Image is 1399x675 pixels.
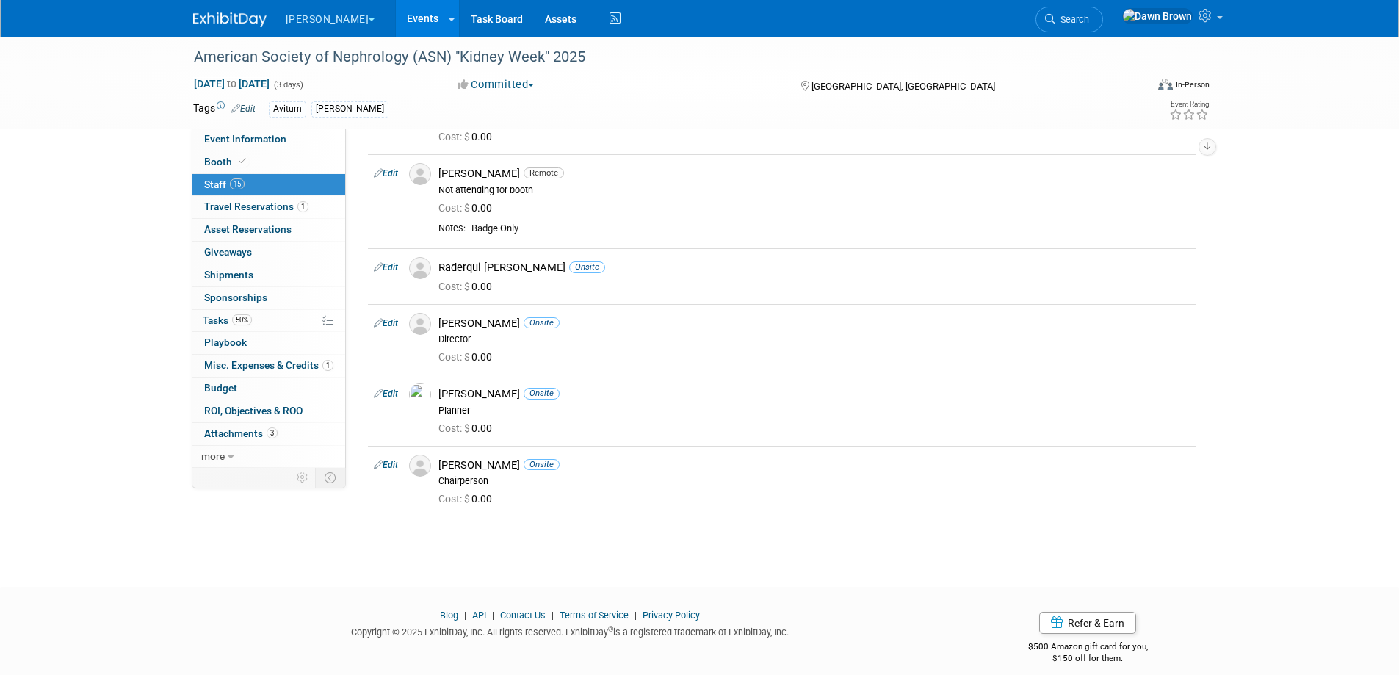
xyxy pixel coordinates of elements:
span: 1 [322,360,333,371]
span: to [225,78,239,90]
img: Dawn Brown [1122,8,1193,24]
a: Edit [374,318,398,328]
sup: ® [608,625,613,633]
span: | [460,610,470,621]
span: 0.00 [438,131,498,142]
div: Not attending for booth [438,184,1190,196]
a: Sponsorships [192,287,345,309]
a: Playbook [192,332,345,354]
span: [GEOGRAPHIC_DATA], [GEOGRAPHIC_DATA] [811,81,995,92]
a: Edit [374,460,398,470]
div: Notes: [438,223,466,234]
span: Shipments [204,269,253,281]
span: Onsite [524,459,560,470]
a: Terms of Service [560,610,629,621]
span: Attachments [204,427,278,439]
a: Attachments3 [192,423,345,445]
a: Giveaways [192,242,345,264]
div: $500 Amazon gift card for you, [969,631,1207,665]
span: Cost: $ [438,351,471,363]
div: [PERSON_NAME] [438,167,1190,181]
img: Associate-Profile-5.png [409,163,431,185]
a: Privacy Policy [643,610,700,621]
a: Edit [231,104,256,114]
td: Toggle Event Tabs [315,468,345,487]
div: American Society of Nephrology (ASN) "Kidney Week" 2025 [189,44,1124,71]
a: Staff15 [192,174,345,196]
span: | [488,610,498,621]
span: 0.00 [438,202,498,214]
a: Tasks50% [192,310,345,332]
td: Tags [193,101,256,118]
a: Refer & Earn [1039,612,1136,634]
a: Misc. Expenses & Credits1 [192,355,345,377]
a: Travel Reservations1 [192,196,345,218]
a: Edit [374,168,398,178]
span: Cost: $ [438,281,471,292]
a: Blog [440,610,458,621]
img: Associate-Profile-5.png [409,455,431,477]
span: Search [1055,14,1089,25]
div: Chairperson [438,475,1190,487]
a: more [192,446,345,468]
a: API [472,610,486,621]
i: Booth reservation complete [239,157,246,165]
span: Cost: $ [438,131,471,142]
span: 0.00 [438,493,498,505]
a: ROI, Objectives & ROO [192,400,345,422]
a: Booth [192,151,345,173]
div: Event Rating [1169,101,1209,108]
span: [DATE] [DATE] [193,77,270,90]
a: Shipments [192,264,345,286]
span: 1 [297,201,308,212]
td: Personalize Event Tab Strip [290,468,316,487]
a: Contact Us [500,610,546,621]
div: Avitum [269,101,306,117]
span: Booth [204,156,249,167]
span: Onsite [524,317,560,328]
span: Misc. Expenses & Credits [204,359,333,371]
a: Edit [374,262,398,272]
span: (3 days) [272,80,303,90]
img: Associate-Profile-5.png [409,257,431,279]
span: Staff [204,178,245,190]
span: | [631,610,640,621]
span: 0.00 [438,422,498,434]
span: 3 [267,427,278,438]
a: Search [1035,7,1103,32]
a: Edit [374,389,398,399]
span: 50% [232,314,252,325]
div: Copyright © 2025 ExhibitDay, Inc. All rights reserved. ExhibitDay is a registered trademark of Ex... [193,622,948,639]
span: Tasks [203,314,252,326]
span: ROI, Objectives & ROO [204,405,303,416]
div: Badge Only [471,223,1190,235]
span: Remote [524,167,564,178]
span: 15 [230,178,245,189]
span: Travel Reservations [204,201,308,212]
div: [PERSON_NAME] [311,101,388,117]
span: 0.00 [438,351,498,363]
span: Cost: $ [438,422,471,434]
a: Budget [192,378,345,400]
div: Planner [438,405,1190,416]
span: Budget [204,382,237,394]
span: | [548,610,557,621]
img: Associate-Profile-5.png [409,313,431,335]
span: Event Information [204,133,286,145]
span: Sponsorships [204,292,267,303]
div: [PERSON_NAME] [438,458,1190,472]
span: Playbook [204,336,247,348]
div: Director [438,333,1190,345]
span: Giveaways [204,246,252,258]
div: [PERSON_NAME] [438,387,1190,401]
img: Format-Inperson.png [1158,79,1173,90]
button: Committed [452,77,540,93]
span: Asset Reservations [204,223,292,235]
span: Onsite [524,388,560,399]
div: Event Format [1059,76,1210,98]
a: Event Information [192,129,345,151]
span: more [201,450,225,462]
div: [PERSON_NAME] [438,317,1190,331]
span: Cost: $ [438,493,471,505]
span: Onsite [569,261,605,272]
